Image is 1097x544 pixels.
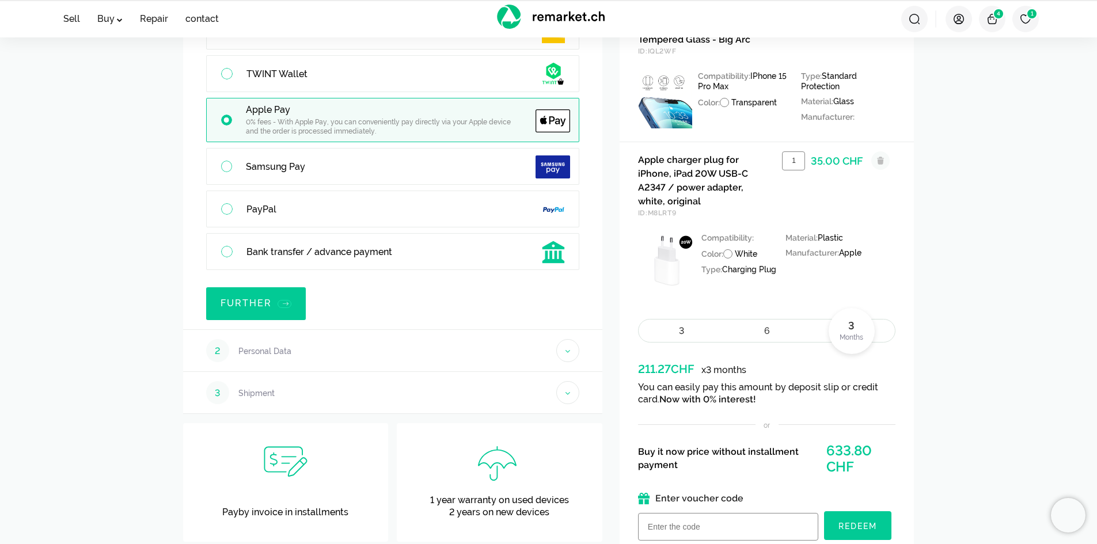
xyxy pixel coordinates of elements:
[655,493,743,504] font: Enter voucher code
[735,249,757,258] font: White
[1020,13,1031,25] a: heart icon1
[638,47,648,55] font: ID:
[833,97,854,106] font: glass
[801,71,857,91] font: Standard protection
[701,265,720,274] font: Type
[837,248,839,257] font: :
[722,249,723,258] font: :
[785,248,837,257] font: Manufacturer
[638,513,818,541] input: Enter the code
[826,458,854,475] font: CHF
[811,155,840,167] font: 35.00
[638,154,748,207] a: Apple charger plug for iPhone, iPad 20W USB-C A2347 / power adapter, white, original
[816,233,818,242] font: :
[824,511,891,540] button: Redeem
[953,13,965,25] img: user icon
[698,98,718,107] font: Color
[221,298,272,309] font: further
[839,248,861,257] font: Apple
[659,394,756,405] font: Now with 0% interest!
[720,265,722,274] font: :
[638,446,799,470] font: Buy it now price without installment payment
[246,204,276,215] font: PayPal
[706,364,711,375] font: 3
[206,287,306,320] button: further
[718,98,720,107] font: :
[818,233,843,242] font: plastic
[701,233,752,242] font: Compatibility
[63,13,80,24] a: Sell
[449,507,549,518] font: 2 years on new devices
[185,13,219,24] a: contact
[542,63,565,86] img: TWINT Wallet
[648,209,677,217] font: M8LRT9
[749,71,750,81] font: :
[997,10,1000,17] font: 4
[638,362,671,376] font: 211.27
[842,155,863,167] font: CHF
[246,69,308,79] font: TWINT Wallet
[838,522,877,531] font: Redeem
[764,325,770,336] font: 6
[246,161,305,172] font: Samsung Pay
[731,98,777,107] font: Transparent
[238,347,291,356] font: Personal Data
[215,345,220,356] font: 2
[701,249,722,258] font: Color
[840,333,863,341] font: Months
[638,382,878,405] font: You can easily pay this amount by deposit slip or credit card.
[536,155,570,178] img: Samsung Pay
[801,97,832,106] font: Material
[698,71,749,81] font: Compatibility
[430,494,569,505] font: 1 year warranty on used devices
[1020,13,1031,25] img: heart icon
[238,389,275,398] font: Shipment
[638,493,650,504] img: gift.svg
[238,507,348,518] font: by invoice in installments
[542,241,565,264] img: Bank transfer
[826,442,872,459] font: 633.80
[246,104,290,115] font: Apple Pay
[820,71,822,81] font: :
[713,364,746,375] font: months
[97,13,123,24] a: Buy
[1051,498,1085,532] iframe: Brevo live chat
[698,71,787,91] font: iPhone 15 Pro Max
[140,13,168,24] a: Repair
[679,325,684,336] font: 3
[1031,10,1034,17] font: 1
[986,13,998,25] a: cart icon4
[785,233,816,242] font: Material
[722,265,776,274] font: charging plug
[848,319,855,332] font: 3
[215,387,220,398] font: 3
[648,47,677,55] font: IQL2WF
[764,421,770,429] font: or
[801,71,820,81] font: Type
[853,112,855,121] font: :
[246,246,392,257] font: Bank transfer / advance payment
[222,507,238,518] font: Pay
[97,13,115,24] font: Buy
[638,209,648,217] font: ID:
[701,364,706,375] font: x
[752,233,754,242] font: :
[832,97,833,106] font: :
[246,118,511,135] font: 0% fees - With Apple Pay, you can conveniently pay directly via your Apple device and the order i...
[671,362,694,376] font: CHF
[542,198,565,221] img: PayPal
[986,13,998,25] img: cart icon
[536,109,570,132] img: Apple Pay
[801,112,853,121] font: Manufacturer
